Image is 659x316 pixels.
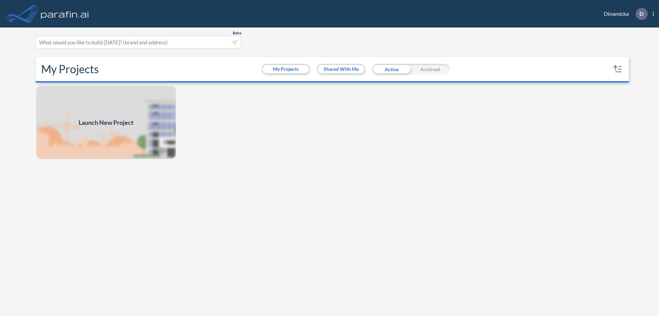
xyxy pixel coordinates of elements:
[41,63,99,76] h2: My Projects
[39,7,90,21] img: logo
[612,64,623,75] button: sort
[639,11,644,17] p: D
[233,30,241,36] span: Beta
[593,8,654,20] div: Dinamicka
[36,85,176,160] img: add
[36,85,176,160] a: Launch New Project
[318,65,364,73] button: Shared With Me
[263,65,309,73] button: My Projects
[411,64,450,74] div: Archived
[79,118,134,127] span: Launch New Project
[372,64,411,74] div: Active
